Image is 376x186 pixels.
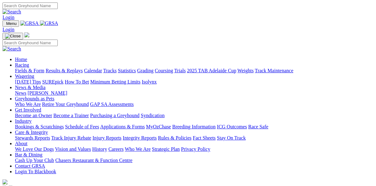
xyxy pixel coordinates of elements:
a: Calendar [84,68,102,73]
a: Schedule of Fees [65,124,99,129]
img: logo-grsa-white.png [2,179,7,184]
a: Become a Trainer [53,113,89,118]
button: Toggle navigation [2,20,19,27]
span: Menu [6,21,17,26]
a: News [15,90,26,96]
a: Weights [237,68,254,73]
a: ICG Outcomes [217,124,247,129]
div: Bar & Dining [15,158,374,163]
img: Search [2,9,21,15]
a: Vision and Values [55,146,91,152]
a: Login [2,15,14,20]
a: [PERSON_NAME] [27,90,67,96]
a: Chasers Restaurant & Function Centre [55,158,132,163]
a: Careers [108,146,124,152]
a: Track Injury Rebate [51,135,91,141]
a: Privacy Policy [181,146,210,152]
a: Fields & Form [15,68,44,73]
a: Stay On Track [217,135,246,141]
a: Home [15,57,27,62]
a: Who We Are [125,146,151,152]
a: MyOzChase [146,124,171,129]
a: Purchasing a Greyhound [90,113,139,118]
a: News & Media [15,85,46,90]
input: Search [2,40,58,46]
a: Racing [15,62,29,68]
div: About [15,146,374,152]
a: SUREpick [42,79,63,84]
a: Bar & Dining [15,152,42,157]
a: Login [2,27,14,32]
a: Trials [174,68,186,73]
a: Get Involved [15,107,41,112]
button: Toggle navigation [2,33,23,40]
img: GRSA [40,21,58,26]
a: Care & Integrity [15,130,48,135]
a: Injury Reports [92,135,121,141]
div: Wagering [15,79,374,85]
a: [DATE] Tips [15,79,41,84]
a: Strategic Plan [152,146,180,152]
div: Care & Integrity [15,135,374,141]
a: Breeding Information [172,124,216,129]
a: 2025 TAB Adelaide Cup [187,68,236,73]
a: Greyhounds as Pets [15,96,54,101]
a: Stewards Reports [15,135,50,141]
a: Rules & Policies [158,135,192,141]
a: How To Bet [65,79,89,84]
a: Tracks [103,68,117,73]
a: Grading [137,68,154,73]
a: Applications & Forms [100,124,145,129]
a: Track Maintenance [255,68,293,73]
a: Contact GRSA [15,163,45,169]
a: Isolynx [142,79,157,84]
div: Racing [15,68,374,74]
a: Results & Replays [46,68,83,73]
a: Industry [15,118,32,124]
a: Who We Are [15,102,41,107]
a: Retire Your Greyhound [42,102,89,107]
img: Search [2,46,21,52]
a: Fact Sheets [193,135,216,141]
a: Login To Blackbook [15,169,56,174]
a: Cash Up Your Club [15,158,54,163]
a: Syndication [141,113,164,118]
div: Industry [15,124,374,130]
a: We Love Our Dogs [15,146,54,152]
a: About [15,141,27,146]
a: Become an Owner [15,113,52,118]
a: History [92,146,107,152]
img: GRSA [20,21,39,26]
div: Greyhounds as Pets [15,102,374,107]
img: logo-grsa-white.png [24,32,29,37]
a: Coursing [155,68,173,73]
input: Search [2,2,58,9]
a: GAP SA Assessments [90,102,134,107]
a: Bookings & Scratchings [15,124,64,129]
div: Get Involved [15,113,374,118]
a: Race Safe [248,124,268,129]
div: News & Media [15,90,374,96]
a: Statistics [118,68,136,73]
img: Close [5,34,21,39]
a: Integrity Reports [123,135,157,141]
a: Wagering [15,74,34,79]
a: Minimum Betting Limits [90,79,140,84]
